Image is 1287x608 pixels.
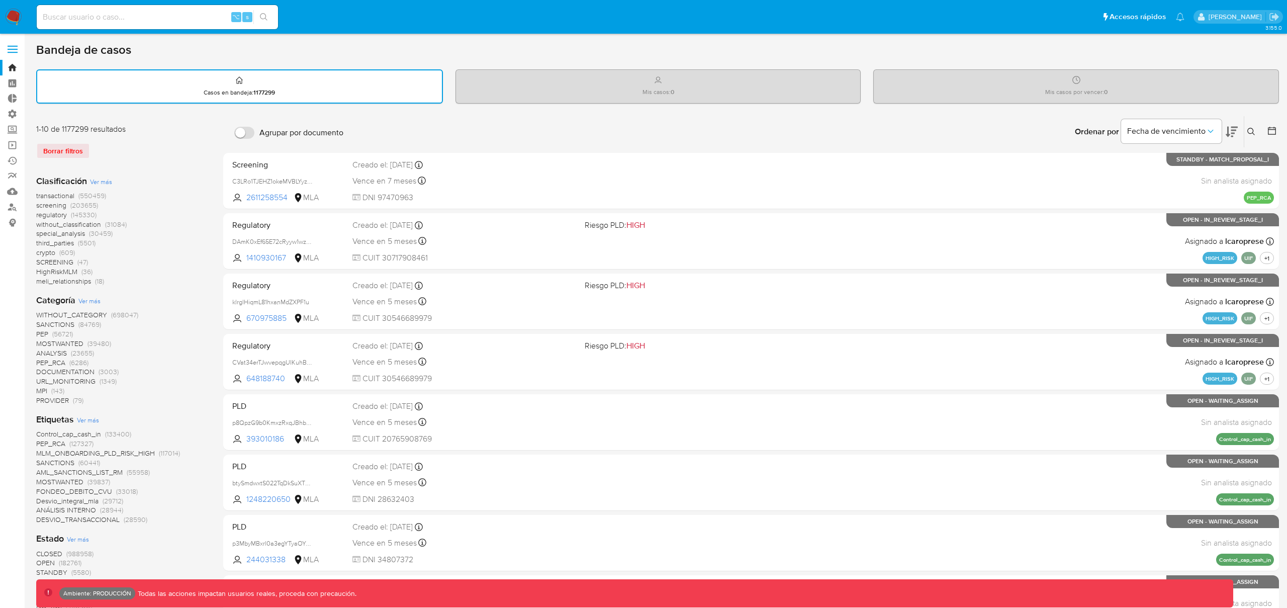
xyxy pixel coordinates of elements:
[253,10,274,24] button: search-icon
[1176,13,1184,21] a: Notificaciones
[1209,12,1265,22] p: fernando.bolognino@mercadolibre.com
[63,591,131,595] p: Ambiente: PRODUCCIÓN
[1110,12,1166,22] span: Accesos rápidos
[246,12,249,22] span: s
[37,11,278,24] input: Buscar usuario o caso...
[1269,12,1279,22] a: Salir
[135,589,356,598] p: Todas las acciones impactan usuarios reales, proceda con precaución.
[232,12,240,22] span: ⌥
